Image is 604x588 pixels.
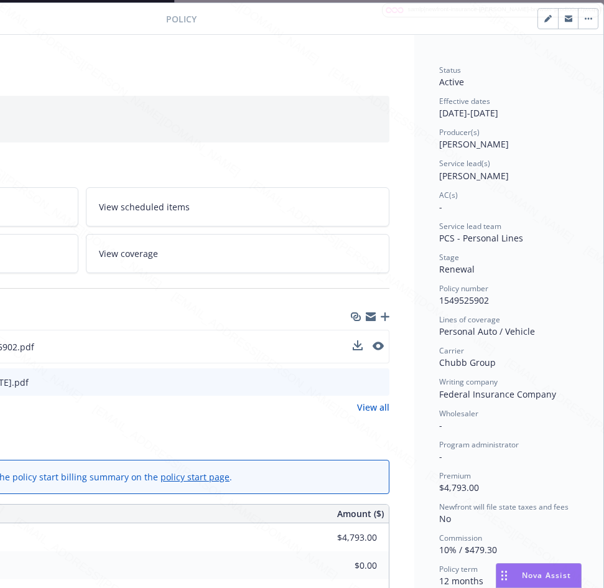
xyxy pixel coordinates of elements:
span: Newfront will file state taxes and fees [439,502,569,512]
span: Chubb Group [439,357,496,368]
span: Policy [166,12,197,26]
span: Amount ($) [337,507,384,520]
span: 12 months [439,575,483,587]
span: View scheduled items [99,200,190,213]
span: Commission [439,533,482,543]
span: [PERSON_NAME] [439,170,509,182]
span: Federal Insurance Company [439,388,556,400]
span: - [439,419,442,431]
span: Policy term [439,564,478,574]
button: download file [353,376,363,389]
span: Nova Assist [522,570,571,581]
span: $4,793.00 [439,482,479,493]
span: Effective dates [439,96,490,106]
button: download file [353,340,363,353]
button: preview file [373,340,384,353]
button: download file [353,340,363,350]
span: - [439,450,442,462]
span: PCS - Personal Lines [439,232,523,244]
button: preview file [373,342,384,350]
span: Carrier [439,345,464,356]
a: View coverage [86,234,390,273]
input: 0.00 [304,528,384,547]
span: 10% / $479.30 [439,544,497,556]
button: Nova Assist [496,563,582,588]
span: Policy number [439,283,488,294]
span: Active [439,76,464,88]
span: Stage [439,252,459,263]
a: policy start page [160,471,230,483]
span: Service lead(s) [439,158,490,169]
span: Lines of coverage [439,314,500,325]
button: preview file [373,376,384,389]
span: Status [439,65,461,75]
span: [PERSON_NAME] [439,138,509,150]
a: View scheduled items [86,187,390,226]
span: Personal Auto / Vehicle [439,325,535,337]
span: Renewal [439,263,475,275]
span: Program administrator [439,439,519,450]
span: No [439,513,451,525]
span: View coverage [99,247,158,260]
span: 1549525902 [439,294,489,306]
span: Writing company [439,376,498,387]
span: Producer(s) [439,127,480,138]
input: 0.00 [304,556,384,575]
span: AC(s) [439,190,458,200]
div: [DATE] - [DATE] [439,96,578,119]
a: View all [357,401,389,414]
span: Service lead team [439,221,501,231]
div: Drag to move [496,564,512,587]
span: Wholesaler [439,408,478,419]
span: Premium [439,470,471,481]
span: - [439,201,442,213]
